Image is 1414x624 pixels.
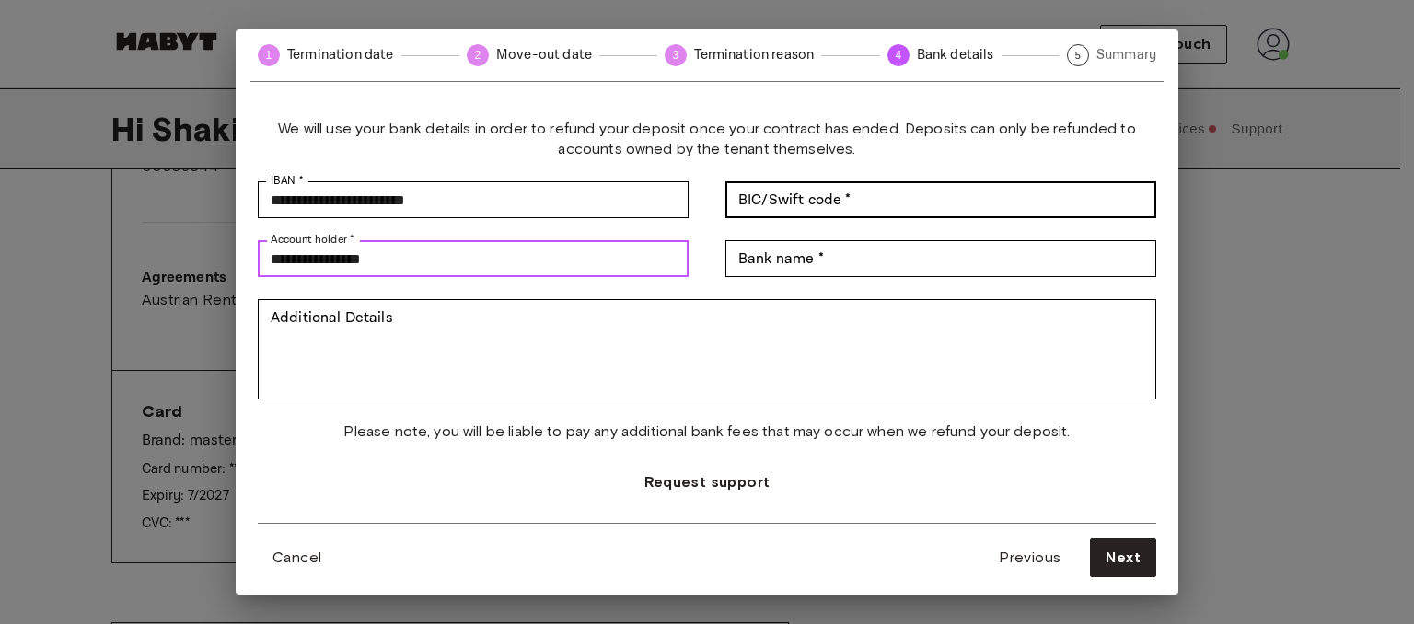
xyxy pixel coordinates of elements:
span: Termination date [287,45,394,64]
button: Previous [984,538,1075,577]
span: Next [1106,547,1141,569]
button: Next [1090,538,1156,577]
text: 3 [673,49,679,62]
text: 2 [475,49,481,62]
text: 5 [1075,50,1081,61]
text: 1 [266,49,272,62]
span: We will use your bank details in order to refund your deposit once your contract has ended. Depos... [258,119,1156,159]
label: IBAN * [271,173,303,189]
span: Previous [999,547,1060,569]
button: Cancel [258,539,336,576]
text: 4 [895,49,901,62]
span: Move-out date [496,45,592,64]
label: Account holder * [271,232,354,248]
span: Bank details [917,45,994,64]
button: Request support [630,464,785,501]
span: Request support [644,471,771,493]
span: Termination reason [694,45,814,64]
span: Please note, you will be liable to pay any additional bank fees that may occur when we refund you... [343,422,1070,442]
span: Summary [1096,45,1156,64]
span: Cancel [272,547,321,569]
